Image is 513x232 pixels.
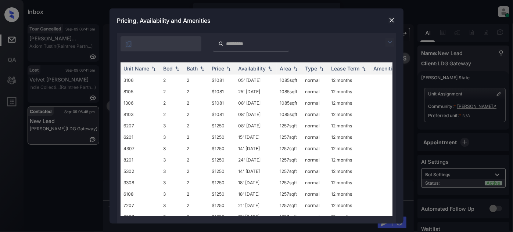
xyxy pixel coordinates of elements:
td: 3106 [121,75,160,86]
td: $1250 [209,177,235,188]
td: 12 months [328,154,370,166]
td: $1250 [209,188,235,200]
td: 2 [184,211,209,222]
div: Type [305,65,317,72]
td: 1257 sqft [277,200,302,211]
td: 08' [DATE] [235,120,277,131]
td: normal [302,166,328,177]
td: $1081 [209,75,235,86]
td: 17' [DATE] [235,211,277,222]
td: 12 months [328,75,370,86]
td: 1257 sqft [277,131,302,143]
td: 3 [160,131,184,143]
td: 4307 [121,143,160,154]
td: normal [302,109,328,120]
td: 2 [184,75,209,86]
td: $1250 [209,166,235,177]
td: 3 [160,200,184,211]
img: sorting [225,66,232,71]
img: sorting [292,66,299,71]
td: 3 [160,154,184,166]
td: 2 [184,131,209,143]
td: 2 [160,97,184,109]
td: 12 months [328,131,370,143]
td: $1081 [209,97,235,109]
td: 12 months [328,166,370,177]
td: normal [302,211,328,222]
img: sorting [173,66,181,71]
img: icon-zuma [218,40,224,47]
div: Unit Name [123,65,149,72]
td: 1257 sqft [277,211,302,222]
td: 3 [160,143,184,154]
td: normal [302,177,328,188]
td: 8201 [121,154,160,166]
img: sorting [360,66,367,71]
td: 12 months [328,211,370,222]
td: $1081 [209,86,235,97]
div: Amenities [373,65,398,72]
div: Bed [163,65,173,72]
td: 2 [160,109,184,120]
td: 3308 [121,177,160,188]
td: $1250 [209,211,235,222]
td: 2 [184,188,209,200]
td: 18' [DATE] [235,188,277,200]
td: 1085 sqft [277,109,302,120]
img: sorting [150,66,157,71]
div: Bath [187,65,198,72]
td: 2 [184,200,209,211]
td: 1085 sqft [277,97,302,109]
td: 1257 sqft [277,188,302,200]
img: sorting [318,66,325,71]
img: sorting [266,66,274,71]
td: 5302 [121,166,160,177]
td: 08' [DATE] [235,97,277,109]
td: 12 months [328,143,370,154]
td: $1250 [209,120,235,131]
td: 15' [DATE] [235,131,277,143]
img: icon-zuma [385,38,394,47]
td: 6207 [121,120,160,131]
td: normal [302,200,328,211]
td: 8103 [121,109,160,120]
td: 21' [DATE] [235,200,277,211]
td: 08' [DATE] [235,109,277,120]
td: 12 months [328,120,370,131]
td: $1250 [209,131,235,143]
td: 18' [DATE] [235,177,277,188]
td: 2 [184,120,209,131]
td: 1257 sqft [277,120,302,131]
td: 12 months [328,97,370,109]
td: 2 [184,166,209,177]
td: 2 [184,86,209,97]
td: 1257 sqft [277,154,302,166]
td: 05' [DATE] [235,75,277,86]
td: normal [302,97,328,109]
td: $1250 [209,143,235,154]
td: 14' [DATE] [235,166,277,177]
div: Pricing, Availability and Amenities [110,8,403,33]
td: 2 [184,109,209,120]
td: 3 [160,211,184,222]
td: 2 [184,154,209,166]
td: 12 months [328,188,370,200]
td: 1257 sqft [277,143,302,154]
td: 12 months [328,177,370,188]
td: 25' [DATE] [235,86,277,97]
td: $1250 [209,154,235,166]
td: 2207 [121,211,160,222]
td: normal [302,86,328,97]
td: 8105 [121,86,160,97]
td: 3 [160,120,184,131]
td: 2 [160,86,184,97]
td: $1081 [209,109,235,120]
div: Area [280,65,291,72]
td: 7207 [121,200,160,211]
td: 1085 sqft [277,86,302,97]
td: 12 months [328,200,370,211]
div: Lease Term [331,65,359,72]
td: normal [302,75,328,86]
td: 1257 sqft [277,166,302,177]
td: 24' [DATE] [235,154,277,166]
